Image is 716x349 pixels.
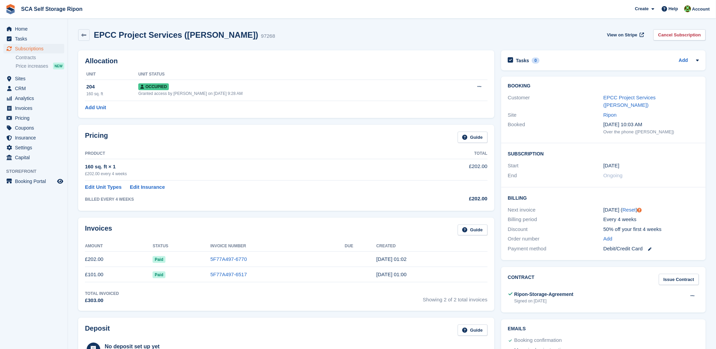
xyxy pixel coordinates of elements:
span: Account [692,6,710,13]
span: Insurance [15,133,56,143]
a: menu [3,24,64,34]
a: View on Stripe [605,29,646,40]
span: Price increases [16,63,48,69]
span: Capital [15,153,56,162]
a: 5F77A497-6770 [210,256,247,262]
div: Signed on [DATE] [514,298,574,304]
td: £202.00 [412,159,488,180]
a: menu [3,34,64,44]
div: Next invoice [508,206,604,214]
a: menu [3,103,64,113]
td: £202.00 [85,252,153,267]
a: SCA Self Storage Ripon [18,3,85,15]
h2: Contract [508,274,535,285]
div: NEW [53,63,64,69]
a: Guide [458,132,488,143]
td: £101.00 [85,267,153,282]
div: [DATE] ( ) [604,206,699,214]
span: Help [669,5,678,12]
span: Analytics [15,94,56,103]
a: Edit Insurance [130,183,165,191]
span: Invoices [15,103,56,113]
div: Ripon-Storage-Agreement [514,291,574,298]
span: Paid [153,256,165,263]
span: Storefront [6,168,68,175]
div: Site [508,111,604,119]
time: 2025-08-23 00:02:01 UTC [377,256,407,262]
th: Unit [85,69,138,80]
th: Status [153,241,210,252]
span: Pricing [15,113,56,123]
span: Occupied [138,83,169,90]
a: menu [3,94,64,103]
span: CRM [15,84,56,93]
h2: Allocation [85,57,488,65]
a: Guide [458,325,488,336]
div: 97268 [261,32,275,40]
div: £202.00 every 4 weeks [85,171,412,177]
a: Edit Unit Types [85,183,122,191]
time: 2025-07-26 00:00:00 UTC [604,162,619,170]
div: Billing period [508,216,604,223]
img: Kelly Neesham [684,5,691,12]
div: 160 sq. ft [86,91,138,97]
h2: Emails [508,326,699,332]
a: Add Unit [85,104,106,112]
h2: Billing [508,194,699,201]
img: stora-icon-8386f47178a22dfd0bd8f6a31ec36ba5ce8667c1dd55bd0f319d3a0aa187defe.svg [5,4,16,14]
a: menu [3,113,64,123]
span: Settings [15,143,56,152]
a: Add [679,57,688,65]
span: Sites [15,74,56,83]
h2: Booking [508,83,699,89]
div: 50% off your first 4 weeks [604,226,699,233]
a: Add [604,235,613,243]
a: menu [3,74,64,83]
span: Home [15,24,56,34]
div: Granted access by [PERSON_NAME] on [DATE] 9:28 AM [138,90,446,97]
th: Unit Status [138,69,446,80]
span: Ongoing [604,172,623,178]
a: menu [3,44,64,53]
a: 5F77A497-6517 [210,271,247,277]
span: Create [635,5,649,12]
div: Payment method [508,245,604,253]
div: Debit/Credit Card [604,245,699,253]
a: Issue Contract [659,274,699,285]
div: Every 4 weeks [604,216,699,223]
th: Product [85,148,412,159]
time: 2025-07-26 00:00:17 UTC [377,271,407,277]
a: menu [3,153,64,162]
a: menu [3,123,64,133]
div: Booking confirmation [514,336,562,345]
div: Discount [508,226,604,233]
div: Booked [508,121,604,135]
a: menu [3,143,64,152]
div: [DATE] 10:03 AM [604,121,699,129]
th: Due [345,241,377,252]
div: 160 sq. ft × 1 [85,163,412,171]
a: Reset [623,207,636,213]
th: Amount [85,241,153,252]
a: Cancel Subscription [653,29,706,40]
span: Paid [153,271,165,278]
a: Preview store [56,177,64,185]
span: Subscriptions [15,44,56,53]
a: Guide [458,225,488,236]
div: End [508,172,604,180]
span: Booking Portal [15,177,56,186]
a: menu [3,84,64,93]
div: Total Invoiced [85,290,119,297]
span: Coupons [15,123,56,133]
div: Customer [508,94,604,109]
div: £303.00 [85,297,119,304]
div: Order number [508,235,604,243]
a: Contracts [16,54,64,61]
a: menu [3,133,64,143]
div: Start [508,162,604,170]
th: Total [412,148,488,159]
th: Invoice Number [210,241,345,252]
div: Tooltip anchor [636,207,643,213]
a: Ripon [604,112,617,118]
a: EPCC Project Services ([PERSON_NAME]) [604,95,656,108]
